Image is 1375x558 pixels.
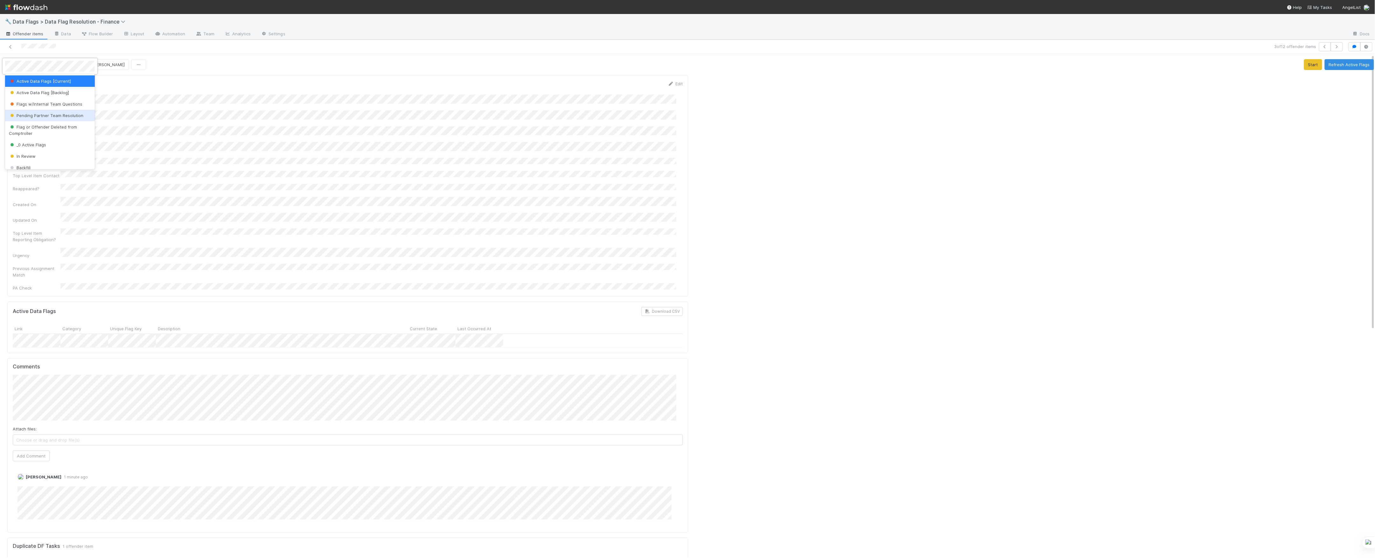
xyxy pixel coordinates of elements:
span: Active Data Flag [Backlog] [9,90,69,95]
span: Flag or Offender Deleted from Comptroller [9,124,77,136]
span: Backfill [9,165,31,170]
span: Active Data Flags [Current] [9,79,71,84]
span: In Review [9,154,36,159]
span: Flags w/Internal Team Questions [9,101,82,107]
span: Pending Partner Team Resolution [9,113,83,118]
span: _0 Active Flags [9,142,46,147]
